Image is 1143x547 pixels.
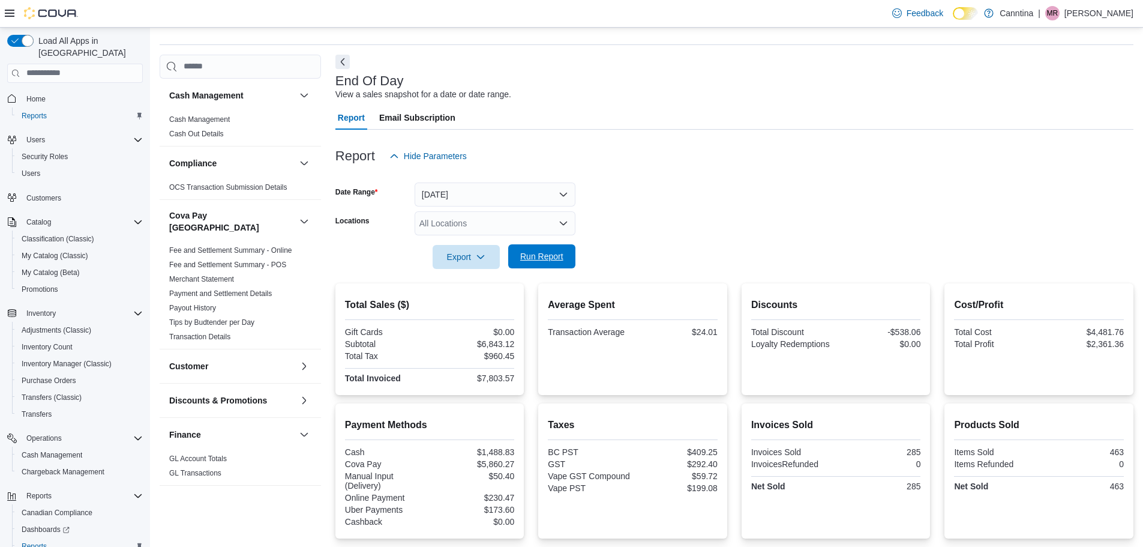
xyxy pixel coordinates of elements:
button: Cova Pay [GEOGRAPHIC_DATA] [169,210,295,234]
a: Cash Management [17,448,87,462]
a: Home [22,92,50,106]
span: Reports [22,111,47,121]
button: Catalog [2,214,148,231]
p: Canntina [1000,6,1033,20]
div: View a sales snapshot for a date or date range. [335,88,511,101]
span: Inventory [22,306,143,321]
button: Customers [2,189,148,207]
h2: Average Spent [548,298,718,312]
span: Inventory Manager (Classic) [22,359,112,369]
button: Operations [22,431,67,446]
a: Classification (Classic) [17,232,99,246]
div: $4,481.76 [1042,327,1124,337]
a: GL Account Totals [169,455,227,463]
button: My Catalog (Beta) [12,264,148,281]
span: Customers [26,193,61,203]
span: Merchant Statement [169,274,234,284]
a: Customers [22,191,66,205]
a: Inventory Count [17,340,77,354]
a: Cash Management [169,115,230,124]
div: Finance [160,452,321,485]
div: Total Cost [954,327,1036,337]
span: Dashboards [17,522,143,537]
button: Run Report [508,244,575,268]
a: Fee and Settlement Summary - POS [169,261,286,269]
button: Hide Parameters [385,144,472,168]
span: Purchase Orders [22,376,76,385]
span: Promotions [17,282,143,297]
div: $960.45 [432,351,514,361]
h2: Invoices Sold [751,418,921,432]
div: $230.47 [432,493,514,503]
span: Home [26,94,46,104]
button: Transfers (Classic) [12,389,148,406]
p: | [1038,6,1040,20]
button: Transfers [12,406,148,423]
button: Reports [22,489,56,503]
span: Chargeback Management [17,465,143,479]
span: Hide Parameters [404,150,467,162]
h3: Finance [169,429,201,441]
span: My Catalog (Classic) [22,251,88,261]
span: Transfers (Classic) [22,393,82,402]
div: GST [548,459,630,469]
h2: Products Sold [954,418,1124,432]
div: $24.01 [635,327,718,337]
div: Cova Pay [345,459,427,469]
div: Vape GST Compound [548,471,630,481]
span: Feedback [907,7,943,19]
div: $59.72 [635,471,718,481]
p: [PERSON_NAME] [1064,6,1133,20]
div: -$538.06 [838,327,920,337]
button: Operations [2,430,148,447]
button: Inventory [22,306,61,321]
button: Inventory [2,305,148,322]
span: Purchase Orders [17,373,143,388]
button: Cash Management [12,447,148,464]
span: GL Transactions [169,468,221,478]
button: Users [12,165,148,182]
span: Operations [26,434,62,443]
div: $50.40 [432,471,514,481]
div: 463 [1042,482,1124,491]
div: Compliance [160,180,321,199]
div: $199.08 [635,483,718,493]
button: Compliance [169,157,295,169]
div: Invoices Sold [751,447,833,457]
div: Total Profit [954,339,1036,349]
div: $173.60 [432,505,514,515]
div: 0 [838,459,920,469]
span: My Catalog (Beta) [17,265,143,280]
button: Customer [169,360,295,372]
div: $1,488.83 [432,447,514,457]
span: Transaction Details [169,332,230,342]
span: Adjustments (Classic) [22,325,91,335]
div: $2,361.36 [1042,339,1124,349]
a: GL Transactions [169,469,221,477]
button: Discounts & Promotions [169,394,295,406]
h2: Cost/Profit [954,298,1124,312]
div: Matthew Reddy [1045,6,1060,20]
button: Inventory Count [12,339,148,355]
div: $292.40 [635,459,718,469]
a: Cash Out Details [169,130,224,138]
a: Canadian Compliance [17,506,97,520]
button: Open list of options [559,219,568,228]
a: Fee and Settlement Summary - Online [169,246,292,255]
a: OCS Transaction Submission Details [169,183,287,192]
h2: Discounts [751,298,921,312]
button: Security Roles [12,148,148,165]
span: Email Subscription [379,106,455,130]
div: 285 [838,482,920,491]
div: Total Tax [345,351,427,361]
div: 463 [1042,447,1124,457]
a: Purchase Orders [17,373,81,388]
h3: Customer [169,360,208,372]
span: Catalog [26,217,51,227]
a: Security Roles [17,150,73,164]
a: Reports [17,109,52,123]
h2: Total Sales ($) [345,298,515,312]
